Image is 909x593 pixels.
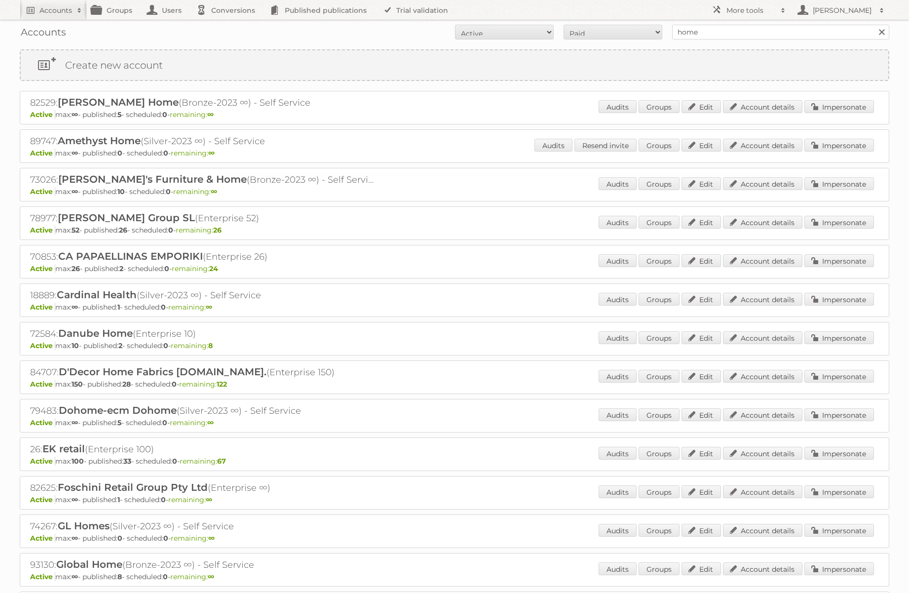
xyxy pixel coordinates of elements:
[208,341,213,350] strong: 8
[57,289,137,301] span: Cardinal Health
[170,110,214,119] span: remaining:
[639,100,680,113] a: Groups
[30,341,55,350] span: Active
[21,50,888,80] a: Create new account
[30,303,55,312] span: Active
[117,418,121,427] strong: 5
[30,212,376,225] h2: 78977: (Enterprise 52)
[723,216,802,229] a: Account details
[208,534,215,543] strong: ∞
[30,250,376,263] h2: 70853: (Enterprise 26)
[804,408,874,421] a: Impersonate
[30,303,879,312] p: max: - published: - scheduled: -
[682,139,721,152] a: Edit
[599,562,637,575] a: Audits
[176,226,222,235] span: remaining:
[170,572,214,581] span: remaining:
[30,327,376,340] h2: 72584: (Enterprise 10)
[30,495,879,504] p: max: - published: - scheduled: -
[117,572,122,581] strong: 8
[639,485,680,498] a: Groups
[72,187,78,196] strong: ∞
[30,264,879,273] p: max: - published: - scheduled: -
[117,187,125,196] strong: 10
[30,135,376,148] h2: 89747: (Silver-2023 ∞) - Self Service
[72,380,83,389] strong: 150
[72,149,78,158] strong: ∞
[30,264,55,273] span: Active
[726,5,776,15] h2: More tools
[682,216,721,229] a: Edit
[163,149,168,158] strong: 0
[206,495,212,504] strong: ∞
[30,110,55,119] span: Active
[30,149,55,158] span: Active
[723,562,802,575] a: Account details
[172,380,177,389] strong: 0
[804,254,874,267] a: Impersonate
[208,572,214,581] strong: ∞
[639,524,680,537] a: Groups
[58,327,133,339] span: Danube Home
[639,331,680,344] a: Groups
[639,447,680,460] a: Groups
[30,558,376,571] h2: 93130: (Bronze-2023 ∞) - Self Service
[217,380,227,389] strong: 122
[30,404,376,417] h2: 79483: (Silver-2023 ∞) - Self Service
[30,187,879,196] p: max: - published: - scheduled: -
[163,534,168,543] strong: 0
[723,177,802,190] a: Account details
[207,418,214,427] strong: ∞
[639,293,680,306] a: Groups
[172,264,218,273] span: remaining:
[209,264,218,273] strong: 24
[30,495,55,504] span: Active
[639,408,680,421] a: Groups
[58,212,195,224] span: [PERSON_NAME] Group SL
[599,293,637,306] a: Audits
[72,572,78,581] strong: ∞
[162,418,167,427] strong: 0
[682,100,721,113] a: Edit
[117,303,120,312] strong: 1
[30,226,55,235] span: Active
[723,524,802,537] a: Account details
[72,341,79,350] strong: 10
[723,293,802,306] a: Account details
[58,250,203,262] span: CA PAPAELLINAS EMPORIKI
[207,110,214,119] strong: ∞
[30,457,55,466] span: Active
[72,495,78,504] strong: ∞
[58,173,247,185] span: [PERSON_NAME]'s Furniture & Home
[58,520,110,532] span: GL Homes
[58,96,179,108] span: [PERSON_NAME] Home
[723,100,802,113] a: Account details
[123,457,131,466] strong: 33
[171,149,215,158] span: remaining:
[39,5,72,15] h2: Accounts
[599,100,637,113] a: Audits
[180,457,226,466] span: remaining:
[217,457,226,466] strong: 67
[804,293,874,306] a: Impersonate
[723,331,802,344] a: Account details
[30,481,376,494] h2: 82625: (Enterprise ∞)
[72,457,84,466] strong: 100
[639,216,680,229] a: Groups
[72,110,78,119] strong: ∞
[599,331,637,344] a: Audits
[168,226,173,235] strong: 0
[682,331,721,344] a: Edit
[59,366,266,378] span: D'Decor Home Fabrics [DOMAIN_NAME].
[682,524,721,537] a: Edit
[59,404,177,416] span: Dohome-ecm Dohome
[599,447,637,460] a: Audits
[682,293,721,306] a: Edit
[42,443,85,455] span: EK retail
[122,380,131,389] strong: 28
[213,226,222,235] strong: 26
[723,485,802,498] a: Account details
[810,5,874,15] h2: [PERSON_NAME]
[30,380,879,389] p: max: - published: - scheduled: -
[534,139,572,152] a: Audits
